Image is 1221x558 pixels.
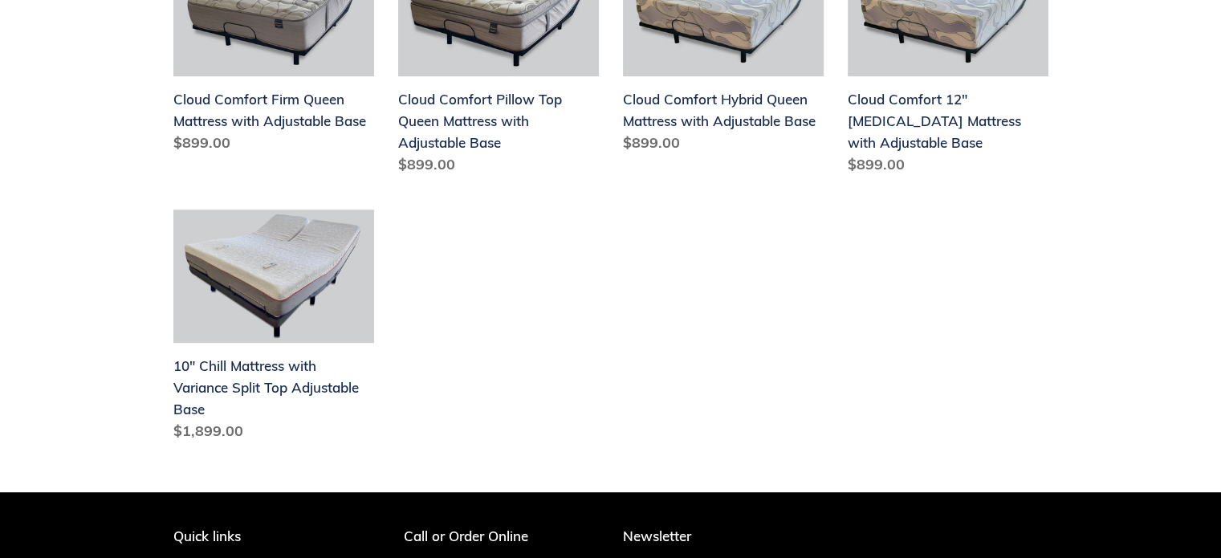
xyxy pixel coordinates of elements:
a: 10" Chill Mattress with Variance Split Top Adjustable Base [173,210,374,449]
p: Quick links [173,528,339,544]
p: Newsletter [623,528,1048,544]
p: Call or Order Online [404,528,599,544]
